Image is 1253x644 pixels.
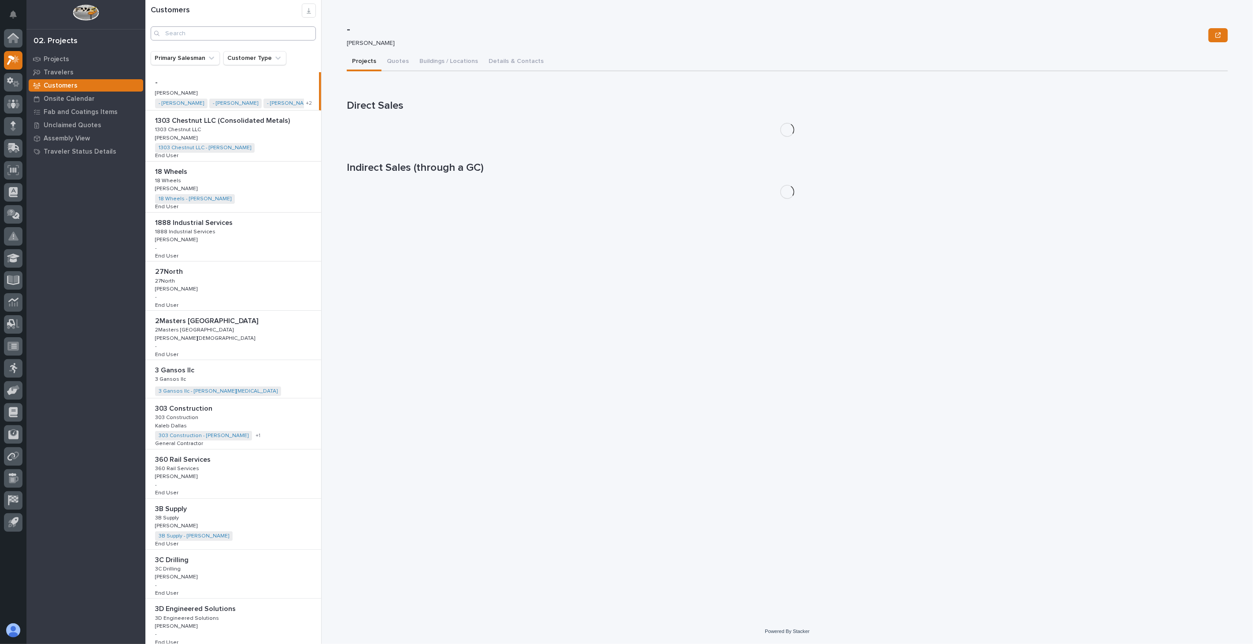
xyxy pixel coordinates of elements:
button: users-avatar [4,621,22,640]
button: Details & Contacts [483,53,549,71]
p: [PERSON_NAME] [155,284,199,292]
a: 3 Gansos llc - [PERSON_NAME][MEDICAL_DATA] [159,388,278,394]
p: End User [155,151,180,159]
p: 1888 Industrial Services [155,227,217,235]
a: Customers [26,79,145,92]
button: Notifications [4,5,22,24]
p: 1888 Industrial Services [155,217,234,227]
button: Buildings / Locations [414,53,483,71]
a: 3B Supply - [PERSON_NAME] [159,533,229,539]
p: End User [155,202,180,210]
p: 3C Drilling [155,554,190,564]
p: 1303 Chestnut LLC [155,125,203,133]
a: 3C Drilling3C Drilling 3C Drilling3C Drilling [PERSON_NAME][PERSON_NAME] -End UserEnd User [145,550,321,599]
p: 2Masters [GEOGRAPHIC_DATA] [155,325,235,333]
p: End User [155,539,180,547]
p: 1303 Chestnut LLC (Consolidated Metals) [155,115,292,125]
p: Kaleb Dallas [155,421,189,429]
a: 1888 Industrial Services1888 Industrial Services 1888 Industrial Services1888 Industrial Services... [145,213,321,262]
p: 303 Construction [155,413,200,421]
p: Projects [44,55,69,63]
a: -- [PERSON_NAME][PERSON_NAME] - [PERSON_NAME] - [PERSON_NAME] - [PERSON_NAME] +2 [145,72,321,110]
a: 303 Construction - [PERSON_NAME] [159,433,248,439]
p: Assembly View [44,135,90,143]
a: - [PERSON_NAME] [213,100,258,107]
div: 02. Projects [33,37,78,46]
a: 18 Wheels - [PERSON_NAME] [159,196,231,202]
p: [PERSON_NAME] [347,40,1201,47]
p: 3D Engineered Solutions [155,603,237,613]
a: Fab and Coatings Items [26,105,145,118]
p: General Contractor [155,439,205,447]
p: [PERSON_NAME] [155,622,199,629]
button: Customer Type [223,51,286,65]
button: Primary Salesman [151,51,220,65]
p: - [155,77,159,87]
p: [PERSON_NAME][DEMOGRAPHIC_DATA] [155,334,257,342]
h1: Customers [151,6,302,15]
button: Quotes [382,53,414,71]
p: Onsite Calendar [44,95,95,103]
p: 3B Supply [155,503,189,513]
p: Unclaimed Quotes [44,121,101,129]
a: 18 Wheels18 Wheels 18 Wheels18 Wheels [PERSON_NAME][PERSON_NAME] 18 Wheels - [PERSON_NAME] End Us... [145,162,321,213]
p: [PERSON_NAME] [155,184,199,192]
a: Onsite Calendar [26,92,145,105]
p: End User [155,251,180,259]
button: Projects [347,53,382,71]
p: [PERSON_NAME] [155,235,199,243]
p: 3C Drilling [155,564,182,572]
p: - [155,294,157,300]
p: [PERSON_NAME] [155,88,199,96]
p: 3D Engineered Solutions [155,614,221,622]
a: 3B Supply3B Supply 3B Supply3B Supply [PERSON_NAME][PERSON_NAME] 3B Supply - [PERSON_NAME] End Us... [145,499,321,550]
a: 27North27North 27North27North [PERSON_NAME][PERSON_NAME] -End UserEnd User [145,261,321,311]
span: + 2 [306,101,312,106]
p: End User [155,488,180,496]
a: Assembly View [26,132,145,145]
p: End User [155,589,180,596]
p: Traveler Status Details [44,148,116,156]
p: 3B Supply [155,513,181,521]
p: [PERSON_NAME] [155,472,199,480]
p: End User [155,301,180,309]
p: [PERSON_NAME] [155,572,199,580]
a: 303 Construction303 Construction 303 Construction303 Construction Kaleb DallasKaleb Dallas 303 Co... [145,398,321,449]
a: Projects [26,52,145,66]
p: Customers [44,82,78,90]
h1: Indirect Sales (through a GC) [347,162,1228,174]
a: 1303 Chestnut LLC (Consolidated Metals)1303 Chestnut LLC (Consolidated Metals) 1303 Chestnut LLC1... [145,110,321,162]
div: Notifications [11,11,22,25]
p: 3 Gansos llc [155,375,188,383]
h1: Direct Sales [347,99,1228,112]
p: 18 Wheels [155,176,183,184]
a: Powered By Stacker [765,629,809,634]
p: 27North [155,266,185,276]
a: Traveler Status Details [26,145,145,158]
p: End User [155,350,180,358]
p: 27North [155,276,177,284]
p: - [155,582,157,589]
p: 2Masters [GEOGRAPHIC_DATA] [155,315,260,325]
p: - [155,245,157,251]
a: 3 Gansos llc3 Gansos llc 3 Gansos llc3 Gansos llc 3 Gansos llc - [PERSON_NAME][MEDICAL_DATA] [145,360,321,398]
a: - [PERSON_NAME] [159,100,204,107]
p: Travelers [44,69,74,77]
p: - [155,631,157,637]
p: 303 Construction [155,403,214,413]
span: + 1 [256,433,260,438]
a: 2Masters [GEOGRAPHIC_DATA]2Masters [GEOGRAPHIC_DATA] 2Masters [GEOGRAPHIC_DATA]2Masters [GEOGRAPH... [145,311,321,360]
p: [PERSON_NAME] [155,521,199,529]
a: 1303 Chestnut LLC - [PERSON_NAME] [159,145,251,151]
p: - [347,23,1205,36]
a: Unclaimed Quotes [26,118,145,132]
input: Search [151,26,316,40]
p: - [155,482,157,488]
p: 18 Wheels [155,166,189,176]
a: Travelers [26,66,145,79]
img: Workspace Logo [73,4,99,21]
p: 360 Rail Services [155,454,212,464]
p: - [155,343,157,350]
p: 3 Gansos llc [155,364,196,375]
